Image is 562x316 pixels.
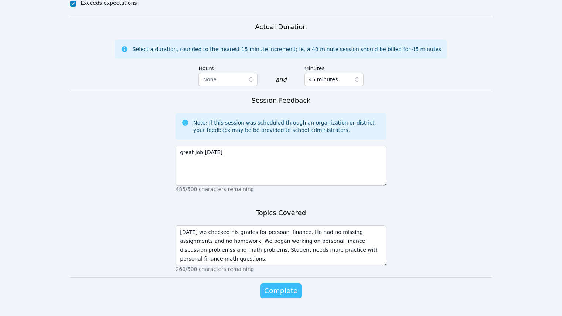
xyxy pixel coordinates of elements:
[176,225,386,265] textarea: [DATE] we checked his grades for persoanl finance. He had no missing assignments and no homework....
[203,77,217,82] span: None
[176,265,386,273] p: 260/500 characters remaining
[176,146,386,186] textarea: great job [DATE]
[198,73,258,86] button: None
[193,119,380,134] div: Note: If this session was scheduled through an organization or district, your feedback may be be ...
[275,75,286,84] div: and
[260,283,301,298] button: Complete
[133,45,441,53] div: Select a duration, rounded to the nearest 15 minute increment; ie, a 40 minute session should be ...
[264,286,297,296] span: Complete
[198,62,258,73] label: Hours
[256,208,306,218] h3: Topics Covered
[176,186,386,193] p: 485/500 characters remaining
[255,22,307,32] h3: Actual Duration
[251,95,310,106] h3: Session Feedback
[309,75,338,84] span: 45 minutes
[304,62,364,73] label: Minutes
[304,73,364,86] button: 45 minutes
